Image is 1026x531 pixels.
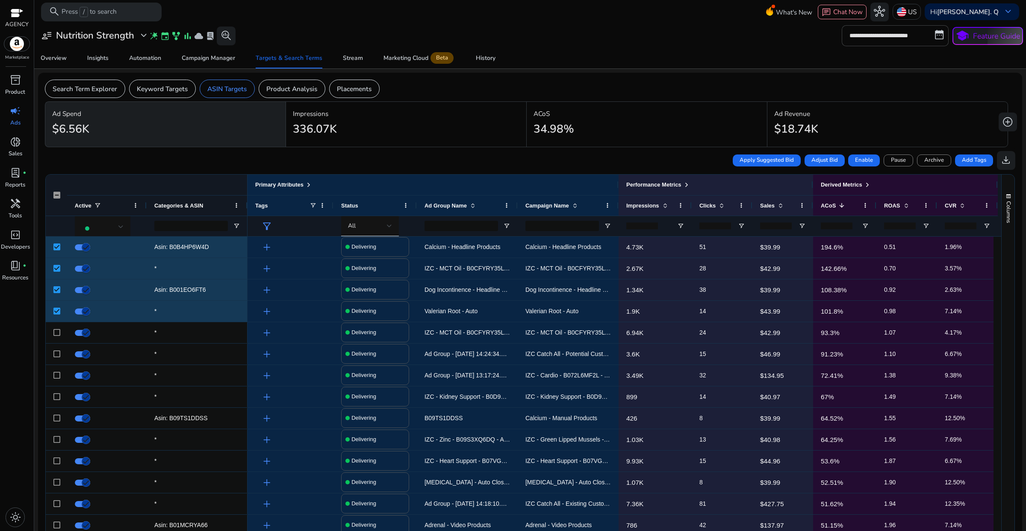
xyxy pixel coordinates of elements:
[10,119,21,128] p: Ads
[525,329,622,336] span: IZC - MCT Oil - B0CFYRY35L - Auto
[626,345,684,363] p: 3.6K
[626,181,681,188] span: Performance Metrics
[351,479,376,486] h4: Delivering
[862,222,869,229] button: Open Filter Menu
[626,474,684,491] p: 1.07K
[955,154,993,166] button: Add Tags
[923,222,929,229] button: Open Filter Menu
[884,308,896,314] span: 0.98
[425,265,521,272] span: IZC - MCT Oil - B0CFYRY35L - Auto
[821,345,869,363] p: 91.23%
[5,88,25,97] p: Product
[1000,154,1011,166] span: download
[760,260,805,277] p: $42.99
[884,479,896,486] span: 1.90
[821,474,869,491] p: 52.51%
[351,457,376,464] h4: Delivering
[261,285,272,296] span: add
[293,122,337,136] h2: 336.07K
[760,238,805,256] p: $39.99
[821,431,869,448] p: 64.25%
[351,415,376,421] h4: Delivering
[760,388,805,406] p: $40.97
[884,202,900,209] span: ROAS
[891,156,906,165] span: Pause
[149,31,159,41] span: wand_stars
[983,222,990,229] button: Open Filter Menu
[351,350,376,357] h4: Delivering
[1,243,30,252] p: Developers
[351,286,376,293] h4: Delivering
[137,84,188,94] p: Keyword Targets
[699,350,706,357] span: 15
[699,436,706,443] span: 13
[10,105,21,116] span: campaign
[677,222,684,229] button: Open Filter Menu
[884,372,896,379] span: 1.38
[525,221,599,231] input: Campaign Name Filter Input
[348,222,356,230] span: All
[154,221,228,231] input: Categories & ASIN Filter Input
[261,370,272,381] span: add
[760,202,775,209] span: Sales
[760,324,805,341] p: $42.99
[53,84,117,94] p: Search Term Explorer
[129,55,161,61] div: Automation
[930,9,999,15] p: Hi
[52,109,279,119] p: Ad Spend
[182,55,235,61] div: Campaign Manager
[855,156,873,165] span: Enable
[924,156,944,165] span: Archive
[351,243,376,250] h4: Delivering
[917,154,951,166] button: Archive
[699,479,703,486] span: 8
[10,512,21,523] span: light_mode
[425,522,491,528] span: Adrenal - Video Products
[833,7,863,16] span: Chat Now
[351,265,376,272] h4: Delivering
[945,350,962,357] span: 6.67%
[818,5,866,19] button: chatChat Now
[154,286,206,293] span: Asin: B001EO6FT6
[206,31,215,41] span: lab_profile
[525,243,601,250] span: Calcium - Headline Products
[261,349,272,360] span: add
[945,329,962,336] span: 4.17%
[10,136,21,148] span: donut_small
[351,522,376,528] h4: Delivering
[626,281,684,299] p: 1.34K
[811,156,838,165] span: Adjust Bid
[760,303,805,320] p: $43.99
[760,452,805,470] p: $44.96
[256,55,322,61] div: Targets & Search Terms
[261,306,272,317] span: add
[261,221,272,232] span: filter_alt
[884,265,896,272] span: 0.70
[10,198,21,209] span: handyman
[261,392,272,403] span: add
[261,242,272,253] span: add
[874,6,885,17] span: hub
[884,286,896,293] span: 0.92
[955,29,969,43] span: school
[821,409,869,427] p: 64.52%
[626,495,684,513] p: 7.36K
[351,436,376,443] h4: Delivering
[805,154,845,166] button: Adjust Bid
[525,393,643,400] span: IZC - Kidney Support - B0D9MDFGJJ - Auto
[848,154,880,166] button: Enable
[822,8,831,17] span: chat
[10,167,21,178] span: lab_profile
[207,84,247,94] p: ASIN Targets
[425,415,463,421] span: B09TS1DDSS
[604,222,611,229] button: Open Filter Menu
[699,286,706,293] span: 38
[884,154,913,166] button: Pause
[945,500,965,507] span: 12.35%
[10,229,21,240] span: code_blocks
[962,156,986,165] span: Add Tags
[62,7,117,17] p: Press to search
[341,202,358,209] span: Status
[255,202,268,209] span: Tags
[255,181,304,188] span: Primary Attributes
